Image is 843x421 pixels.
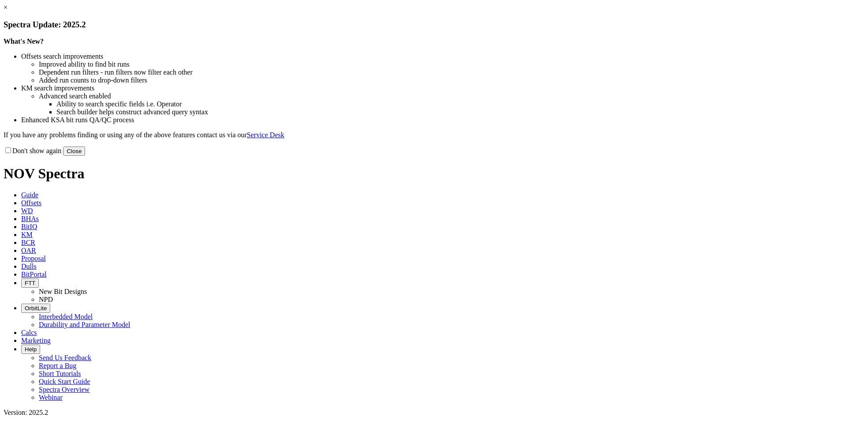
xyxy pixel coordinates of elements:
a: NPD [39,296,53,303]
span: OrbitLite [25,305,47,312]
span: KM [21,231,33,238]
span: Help [25,346,37,353]
span: Marketing [21,337,51,344]
a: Interbedded Model [39,313,93,320]
a: Service Desk [247,131,284,139]
a: Report a Bug [39,362,76,369]
span: BHAs [21,215,39,222]
strong: What's New? [4,38,44,45]
span: BCR [21,239,35,246]
a: Webinar [39,394,63,401]
li: Search builder helps construct advanced query syntax [56,108,839,116]
a: Durability and Parameter Model [39,321,131,328]
input: Don't show again [5,147,11,153]
li: Improved ability to find bit runs [39,60,839,68]
button: Close [63,147,85,156]
li: Enhanced KSA bit runs QA/QC process [21,116,839,124]
li: Offsets search improvements [21,53,839,60]
span: Proposal [21,255,46,262]
span: Dulls [21,263,37,270]
a: Spectra Overview [39,386,90,393]
label: Don't show again [4,147,61,154]
span: BitIQ [21,223,37,230]
a: × [4,4,7,11]
span: Offsets [21,199,41,207]
p: If you have any problems finding or using any of the above features contact us via our [4,131,839,139]
span: Calcs [21,329,37,336]
div: Version: 2025.2 [4,409,839,417]
a: Quick Start Guide [39,378,90,385]
li: KM search improvements [21,84,839,92]
h3: Spectra Update: 2025.2 [4,20,839,30]
span: WD [21,207,33,214]
a: Send Us Feedback [39,354,91,361]
span: BitPortal [21,271,47,278]
li: Dependent run filters - run filters now filter each other [39,68,839,76]
span: Guide [21,191,38,199]
h1: NOV Spectra [4,165,839,182]
span: FTT [25,280,35,286]
li: Advanced search enabled [39,92,839,100]
a: New Bit Designs [39,288,87,295]
span: OAR [21,247,36,254]
li: Added run counts to drop-down filters [39,76,839,84]
a: Short Tutorials [39,370,81,377]
li: Ability to search specific fields i.e. Operator [56,100,839,108]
